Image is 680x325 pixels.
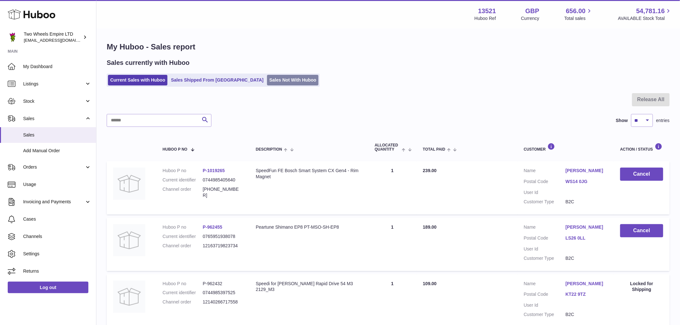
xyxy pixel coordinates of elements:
dt: Customer Type [524,199,566,205]
dt: Postal Code [524,179,566,186]
span: 54,781.16 [636,7,665,15]
strong: GBP [525,7,539,15]
span: Total paid [423,147,445,152]
a: LS26 0LL [566,235,607,241]
span: Total sales [564,15,593,22]
a: Sales Shipped From [GEOGRAPHIC_DATA] [169,75,266,85]
div: Two Wheels Empire LTD [24,31,82,43]
dt: Current identifier [163,290,203,296]
dd: 0744985397525 [203,290,243,296]
span: Invoicing and Payments [23,199,85,205]
span: [EMAIL_ADDRESS][DOMAIN_NAME] [24,38,94,43]
span: Returns [23,268,91,274]
span: entries [656,118,670,124]
dt: Huboo P no [163,281,203,287]
img: no-photo.jpg [113,168,145,200]
div: SpeedFun FE Bosch Smart System CX Gen4 - Rim Magnet [256,168,362,180]
dd: 12163719823734 [203,243,243,249]
h2: Sales currently with Huboo [107,58,190,67]
strong: 13521 [478,7,496,15]
dt: Postal Code [524,291,566,299]
span: Description [256,147,282,152]
dt: User Id [524,302,566,308]
dt: Huboo P no [163,224,203,230]
span: Add Manual Order [23,148,91,154]
dd: 0744985405640 [203,177,243,183]
a: WS14 0JG [566,179,607,185]
dd: 0765951938078 [203,233,243,240]
div: Peartune Shimano EP8 PT-MSO-SH-EP8 [256,224,362,230]
span: Cases [23,216,91,222]
dt: Postal Code [524,235,566,243]
img: no-photo.jpg [113,224,145,256]
dd: [PHONE_NUMBER] [203,186,243,198]
dt: User Id [524,189,566,196]
span: Usage [23,181,91,188]
span: Channels [23,233,91,240]
div: Currency [521,15,540,22]
dt: Name [524,224,566,232]
span: My Dashboard [23,64,91,70]
dt: Customer Type [524,312,566,318]
a: [PERSON_NAME] [566,224,607,230]
div: Speedi for [PERSON_NAME] Rapid Drive 54 M3 2129_M3 [256,281,362,293]
span: 656.00 [566,7,586,15]
a: Current Sales with Huboo [108,75,167,85]
div: Customer [524,143,607,152]
span: Stock [23,98,85,104]
dt: User Id [524,246,566,252]
span: 109.00 [423,281,437,286]
dt: Channel order [163,186,203,198]
dd: 12140266717558 [203,299,243,305]
a: Log out [8,282,88,293]
span: 189.00 [423,224,437,230]
img: no-photo.jpg [113,281,145,313]
h1: My Huboo - Sales report [107,42,670,52]
dd: B2C [566,199,607,205]
span: Settings [23,251,91,257]
span: AVAILABLE Stock Total [618,15,672,22]
span: Sales [23,132,91,138]
span: Sales [23,116,85,122]
a: P-962455 [203,224,222,230]
dt: Name [524,168,566,175]
a: Sales Not With Huboo [267,75,318,85]
dt: Customer Type [524,255,566,261]
img: justas@twowheelsempire.com [8,32,17,42]
dt: Name [524,281,566,288]
span: 239.00 [423,168,437,173]
dd: B2C [566,312,607,318]
dt: Channel order [163,299,203,305]
td: 1 [368,161,416,215]
dd: B2C [566,255,607,261]
span: Huboo P no [163,147,187,152]
a: P-1019265 [203,168,225,173]
div: Locked for Shipping [620,281,663,293]
div: Action / Status [620,143,663,152]
span: Orders [23,164,85,170]
label: Show [616,118,628,124]
dt: Channel order [163,243,203,249]
dt: Huboo P no [163,168,203,174]
a: 54,781.16 AVAILABLE Stock Total [618,7,672,22]
a: 656.00 Total sales [564,7,593,22]
dt: Current identifier [163,177,203,183]
dt: Current identifier [163,233,203,240]
a: [PERSON_NAME] [566,168,607,174]
button: Cancel [620,168,663,181]
button: Cancel [620,224,663,237]
span: Listings [23,81,85,87]
span: ALLOCATED Quantity [375,143,400,152]
a: KT22 9TZ [566,291,607,297]
div: Huboo Ref [475,15,496,22]
a: [PERSON_NAME] [566,281,607,287]
td: 1 [368,218,416,271]
dd: P-962432 [203,281,243,287]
